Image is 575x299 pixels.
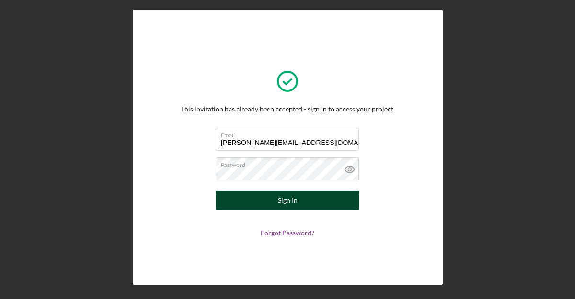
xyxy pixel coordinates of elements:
label: Password [221,158,359,168]
div: This invitation has already been accepted - sign in to access your project. [181,105,395,113]
a: Forgot Password? [261,229,314,237]
label: Email [221,128,359,139]
div: Sign In [278,191,298,210]
button: Sign In [216,191,359,210]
